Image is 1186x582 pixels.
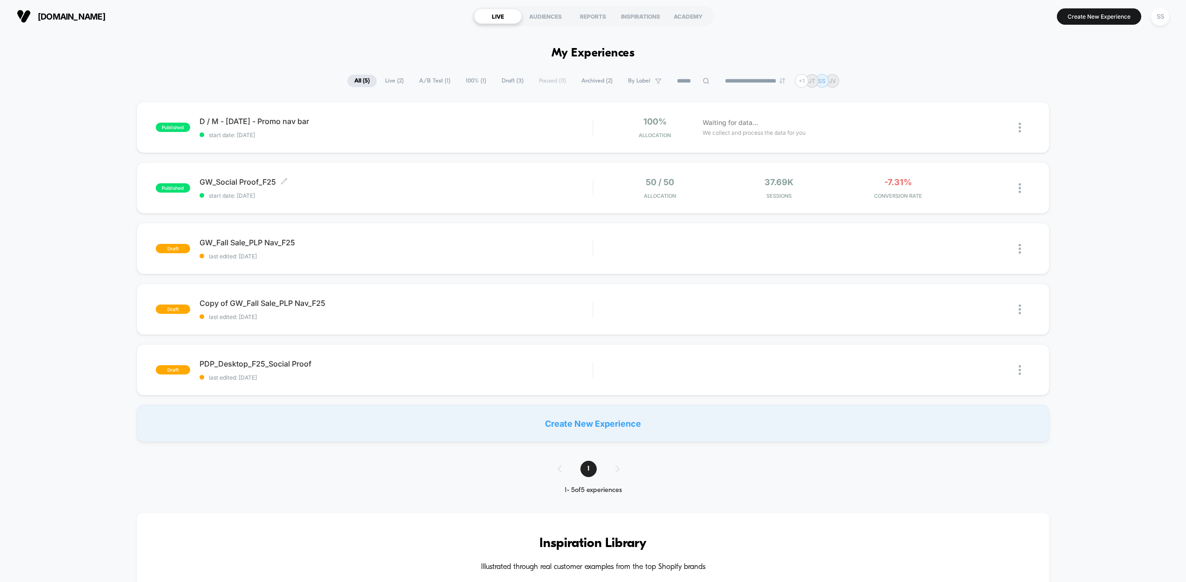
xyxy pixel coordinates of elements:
[137,405,1050,442] div: Create New Experience
[1151,7,1169,26] div: SS
[548,486,638,494] div: 1 - 5 of 5 experiences
[1019,365,1021,375] img: close
[580,461,597,477] span: 1
[884,177,912,187] span: -7.31%
[808,77,815,84] p: JT
[1019,183,1021,193] img: close
[38,12,105,21] span: [DOMAIN_NAME]
[412,75,457,87] span: A/B Test ( 1 )
[664,9,712,24] div: ACADEMY
[829,77,836,84] p: JV
[165,536,1022,551] h3: Inspiration Library
[156,244,190,253] span: draft
[347,75,377,87] span: All ( 5 )
[1019,123,1021,132] img: close
[646,177,674,187] span: 50 / 50
[156,183,190,193] span: published
[200,177,593,187] span: GW_Social Proof_F25
[156,305,190,314] span: draft
[617,9,664,24] div: INSPIRATIONS
[156,123,190,132] span: published
[165,563,1022,572] h4: Illustrated through real customer examples from the top Shopify brands
[795,74,808,88] div: + 1
[644,193,676,199] span: Allocation
[378,75,411,87] span: Live ( 2 )
[200,253,593,260] span: last edited: [DATE]
[779,78,785,83] img: end
[639,132,671,139] span: Allocation
[1019,305,1021,314] img: close
[522,9,569,24] div: AUDIENCES
[200,374,593,381] span: last edited: [DATE]
[1019,244,1021,254] img: close
[722,193,836,199] span: Sessions
[703,118,758,128] span: Waiting for data...
[17,9,31,23] img: Visually logo
[14,9,108,24] button: [DOMAIN_NAME]
[628,77,650,84] span: By Label
[495,75,531,87] span: Draft ( 3 )
[200,298,593,308] span: Copy of GW_Fall Sale_PLP Nav_F25
[765,177,793,187] span: 37.69k
[200,238,593,247] span: GW_Fall Sale_PLP Nav_F25
[459,75,493,87] span: 100% ( 1 )
[552,47,635,60] h1: My Experiences
[574,75,620,87] span: Archived ( 2 )
[156,365,190,374] span: draft
[841,193,956,199] span: CONVERSION RATE
[200,359,593,368] span: PDP_Desktop_F25_Social Proof
[200,192,593,199] span: start date: [DATE]
[200,313,593,320] span: last edited: [DATE]
[200,132,593,139] span: start date: [DATE]
[1148,7,1172,26] button: SS
[818,77,826,84] p: SS
[474,9,522,24] div: LIVE
[569,9,617,24] div: REPORTS
[1057,8,1141,25] button: Create New Experience
[703,128,806,137] span: We collect and process the data for you
[643,117,667,126] span: 100%
[200,117,593,126] span: D / M - [DATE] - Promo nav bar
